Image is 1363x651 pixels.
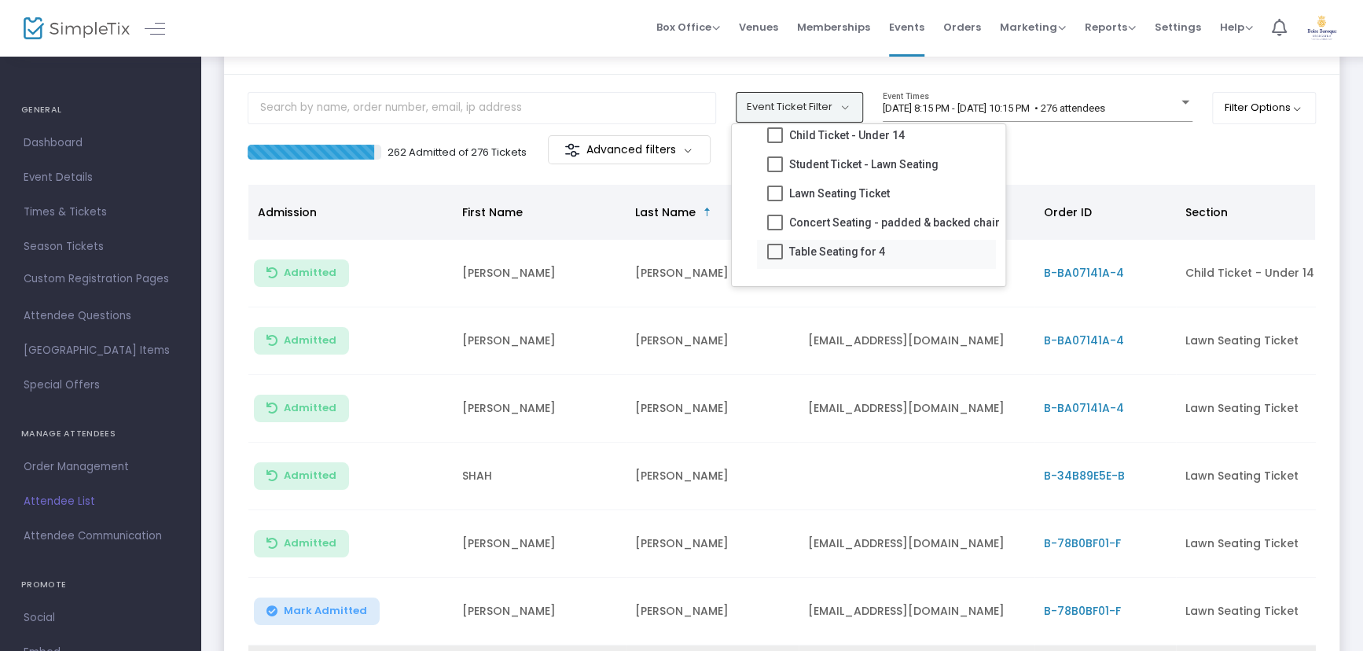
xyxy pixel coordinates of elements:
[388,145,527,160] p: 262 Admitted of 276 Tickets
[284,469,336,482] span: Admitted
[1212,92,1317,123] button: Filter Options
[626,510,799,578] td: [PERSON_NAME]
[24,457,177,477] span: Order Management
[453,510,626,578] td: [PERSON_NAME]
[453,375,626,443] td: [PERSON_NAME]
[1176,510,1349,578] td: Lawn Seating Ticket
[24,340,177,361] span: [GEOGRAPHIC_DATA] Items
[254,327,349,355] button: Admitted
[24,167,177,188] span: Event Details
[254,395,349,422] button: Admitted
[1000,20,1066,35] span: Marketing
[21,418,179,450] h4: MANAGE ATTENDEES
[626,375,799,443] td: [PERSON_NAME]
[254,462,349,490] button: Admitted
[24,526,177,546] span: Attendee Communication
[789,155,939,174] span: Student Ticket - Lawn Seating
[254,259,349,287] button: Admitted
[1044,468,1125,484] span: B-34B89E5E-B
[626,578,799,645] td: [PERSON_NAME]
[1176,307,1349,375] td: Lawn Seating Ticket
[1176,578,1349,645] td: Lawn Seating Ticket
[1155,7,1201,47] span: Settings
[462,204,523,220] span: First Name
[789,126,905,145] span: Child Ticket - Under 14
[1044,400,1124,416] span: B-BA07141A-4
[284,537,336,550] span: Admitted
[453,307,626,375] td: [PERSON_NAME]
[21,569,179,601] h4: PROMOTE
[626,240,799,307] td: [PERSON_NAME]
[1044,535,1121,551] span: B-78B0BF01-F
[943,7,981,47] span: Orders
[21,94,179,126] h4: GENERAL
[453,443,626,510] td: SHAH
[24,608,177,628] span: Social
[1044,265,1124,281] span: B-BA07141A-4
[24,133,177,153] span: Dashboard
[789,213,1000,232] span: Concert Seating - padded & backed chair
[248,92,716,124] input: Search by name, order number, email, ip address
[656,20,720,35] span: Box Office
[626,307,799,375] td: [PERSON_NAME]
[258,204,317,220] span: Admission
[626,443,799,510] td: [PERSON_NAME]
[564,142,580,158] img: filter
[635,204,696,220] span: Last Name
[284,267,336,279] span: Admitted
[883,102,1105,114] span: [DATE] 8:15 PM - [DATE] 10:15 PM • 276 attendees
[453,240,626,307] td: [PERSON_NAME]
[1044,333,1124,348] span: B-BA07141A-4
[254,530,349,557] button: Admitted
[24,491,177,512] span: Attendee List
[24,306,177,326] span: Attendee Questions
[1220,20,1253,35] span: Help
[284,605,367,617] span: Mark Admitted
[284,402,336,414] span: Admitted
[799,578,1034,645] td: [EMAIL_ADDRESS][DOMAIN_NAME]
[889,7,924,47] span: Events
[24,237,177,257] span: Season Tickets
[736,92,863,122] button: Event Ticket Filter
[254,598,380,625] button: Mark Admitted
[1044,603,1121,619] span: B-78B0BF01-F
[739,7,778,47] span: Venues
[789,242,885,261] span: Table Seating for 4
[24,202,177,223] span: Times & Tickets
[789,184,890,203] span: Lawn Seating Ticket
[1176,240,1349,307] td: Child Ticket - Under 14
[24,375,177,395] span: Special Offers
[799,307,1034,375] td: [EMAIL_ADDRESS][DOMAIN_NAME]
[799,375,1034,443] td: [EMAIL_ADDRESS][DOMAIN_NAME]
[284,334,336,347] span: Admitted
[1044,204,1092,220] span: Order ID
[24,271,169,287] span: Custom Registration Pages
[701,206,714,219] span: Sortable
[453,578,626,645] td: [PERSON_NAME]
[1176,375,1349,443] td: Lawn Seating Ticket
[799,510,1034,578] td: [EMAIL_ADDRESS][DOMAIN_NAME]
[1185,204,1228,220] span: Section
[1085,20,1136,35] span: Reports
[548,135,711,164] m-button: Advanced filters
[797,7,870,47] span: Memberships
[1176,443,1349,510] td: Lawn Seating Ticket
